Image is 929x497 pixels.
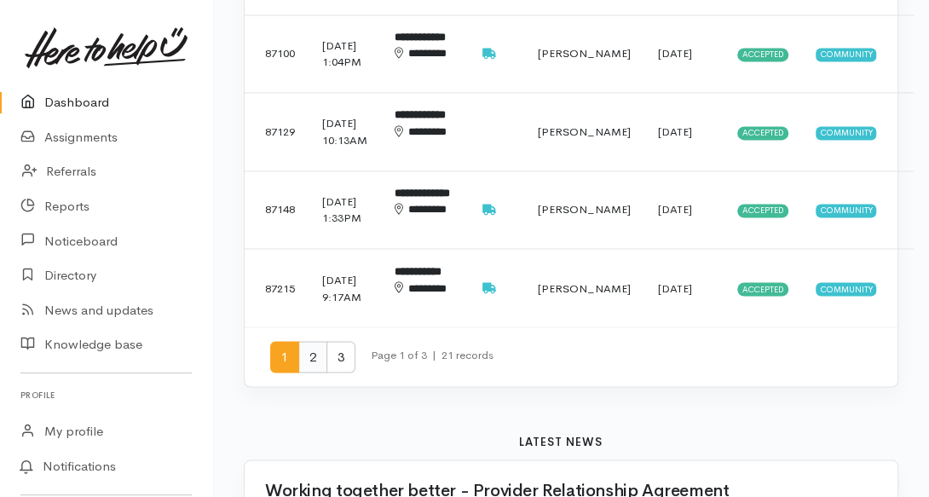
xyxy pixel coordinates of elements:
[432,347,436,361] span: |
[658,202,692,217] time: [DATE]
[309,170,381,249] td: [DATE] 1:33PM
[309,249,381,327] td: [DATE] 9:17AM
[816,48,876,61] span: Community
[20,384,192,407] h6: Profile
[816,204,876,217] span: Community
[245,93,309,171] td: 87129
[737,282,789,296] span: Accepted
[658,280,692,295] time: [DATE]
[524,14,644,93] td: [PERSON_NAME]
[658,46,692,61] time: [DATE]
[245,249,309,327] td: 87215
[309,14,381,93] td: [DATE] 1:04PM
[524,249,644,327] td: [PERSON_NAME]
[737,204,789,217] span: Accepted
[519,434,603,448] b: Latest news
[737,48,789,61] span: Accepted
[270,341,299,373] span: 1
[658,124,692,139] time: [DATE]
[816,126,876,140] span: Community
[309,93,381,171] td: [DATE] 10:13AM
[737,126,789,140] span: Accepted
[245,170,309,249] td: 87148
[524,93,644,171] td: [PERSON_NAME]
[371,341,493,386] small: Page 1 of 3 21 records
[524,170,644,249] td: [PERSON_NAME]
[245,14,309,93] td: 87100
[298,341,327,373] span: 2
[326,341,355,373] span: 3
[816,282,876,296] span: Community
